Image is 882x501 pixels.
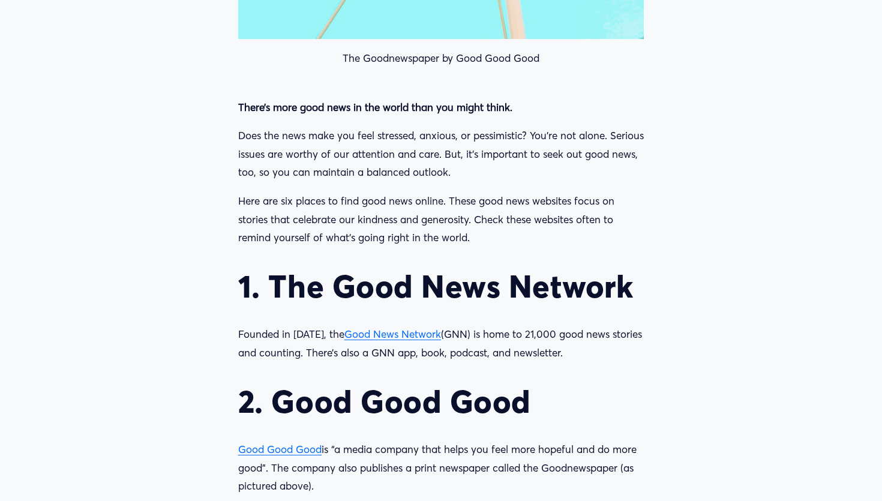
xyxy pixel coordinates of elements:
[238,383,644,421] h2: 2. Good Good Good
[238,325,644,362] p: Founded in [DATE], the (GNN) is home to 21,000 good news stories and counting. There’s also a GNN...
[344,328,441,340] a: Good News Network
[238,268,644,305] h2: 1. The Good News Network
[238,192,644,247] p: Here are six places to find good news online. These good news websites focus on stories that cele...
[238,127,644,182] p: Does the news make you feel stressed, anxious, or pessimistic? You’re not alone. Serious issues a...
[238,101,512,113] strong: There’s more good news in the world than you might think.
[238,49,644,68] p: The Goodnewspaper by Good Good Good
[238,440,644,496] p: is “a media company that helps you feel more hopeful and do more good”. The company also publishe...
[238,443,322,455] a: Good Good Good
